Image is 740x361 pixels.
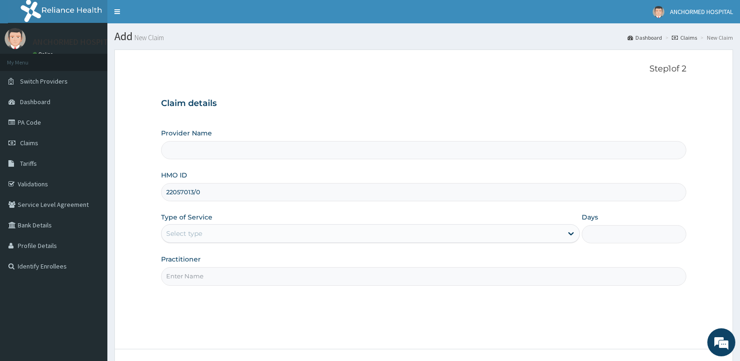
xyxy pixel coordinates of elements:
[20,139,38,147] span: Claims
[161,212,212,222] label: Type of Service
[133,34,164,41] small: New Claim
[20,98,50,106] span: Dashboard
[161,99,686,109] h3: Claim details
[161,128,212,138] label: Provider Name
[161,267,686,285] input: Enter Name
[653,6,664,18] img: User Image
[161,64,686,74] p: Step 1 of 2
[670,7,733,16] span: ANCHORMED HOSPITAL
[582,212,598,222] label: Days
[5,28,26,49] img: User Image
[114,30,733,42] h1: Add
[33,51,55,57] a: Online
[698,34,733,42] li: New Claim
[20,159,37,168] span: Tariffs
[20,77,68,85] span: Switch Providers
[166,229,202,238] div: Select type
[161,255,201,264] label: Practitioner
[161,183,686,201] input: Enter HMO ID
[161,170,187,180] label: HMO ID
[672,34,697,42] a: Claims
[627,34,662,42] a: Dashboard
[33,38,117,46] p: ANCHORMED HOSPITAL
